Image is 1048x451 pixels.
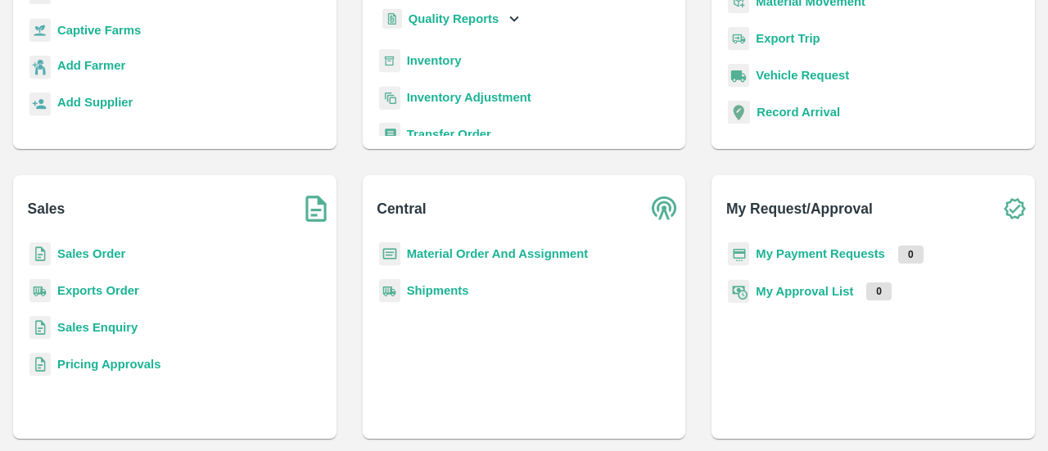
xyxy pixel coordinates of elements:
img: shipments [379,279,400,303]
a: Sales Order [57,247,125,260]
img: farmer [29,56,51,79]
img: whInventory [379,49,400,73]
a: Captive Farms [57,24,141,37]
a: My Approval List [756,285,853,298]
b: My Request/Approval [726,197,873,220]
a: Export Trip [756,32,820,45]
a: Add Farmer [57,56,125,79]
a: Shipments [407,284,469,297]
a: Add Supplier [57,93,133,115]
a: Sales Enquiry [57,321,138,334]
img: delivery [728,27,749,51]
img: soSales [296,188,337,229]
a: Inventory [407,54,462,67]
p: 0 [898,246,924,264]
img: check [994,188,1035,229]
img: approval [728,279,749,304]
img: sales [29,316,51,340]
a: Vehicle Request [756,69,849,82]
img: sales [29,353,51,377]
img: shipments [29,279,51,303]
img: recordArrival [728,101,750,124]
div: Quality Reports [379,2,524,36]
img: vehicle [728,64,749,88]
a: Material Order And Assignment [407,247,589,260]
a: Record Arrival [757,106,840,119]
a: Exports Order [57,284,139,297]
img: central [644,188,685,229]
img: sales [29,242,51,266]
a: Inventory Adjustment [407,91,531,104]
img: qualityReport [382,9,402,29]
a: Transfer Order [407,128,491,141]
img: payment [728,242,749,266]
img: supplier [29,92,51,116]
b: Add Farmer [57,59,125,72]
img: harvest [29,18,51,43]
b: Quality Reports [409,12,499,25]
a: My Payment Requests [756,247,885,260]
a: Pricing Approvals [57,358,160,371]
b: Central [377,197,426,220]
img: centralMaterial [379,242,400,266]
b: Add Supplier [57,96,133,109]
img: whTransfer [379,123,400,147]
p: 0 [866,282,892,300]
b: Sales [28,197,65,220]
img: inventory [379,86,400,110]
